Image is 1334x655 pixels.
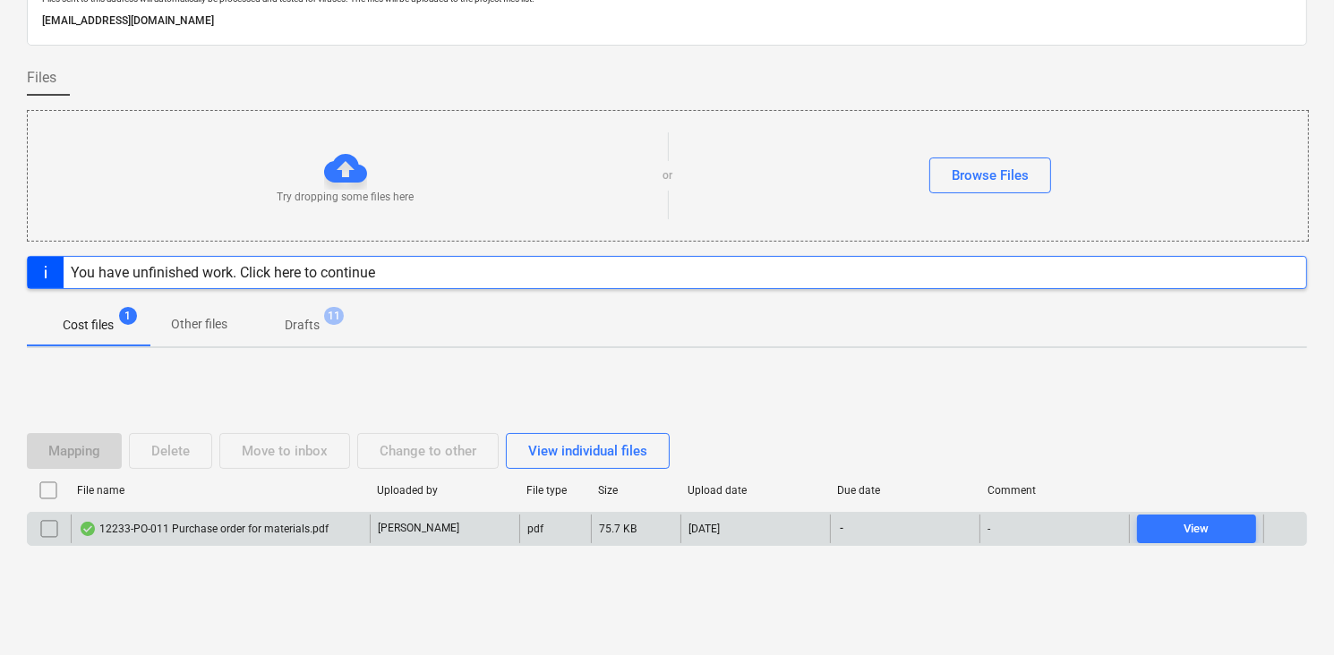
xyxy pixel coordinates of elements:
p: Try dropping some files here [277,190,414,205]
div: View [1184,519,1210,540]
span: 11 [324,307,344,325]
div: Size [598,484,673,497]
span: Files [27,67,56,89]
p: [EMAIL_ADDRESS][DOMAIN_NAME] [42,12,1292,30]
div: OCR finished [79,522,97,536]
div: - [988,523,990,535]
div: Browse Files [952,164,1029,187]
span: - [838,521,845,536]
div: File name [77,484,363,497]
div: [DATE] [688,523,720,535]
p: Drafts [285,316,320,335]
div: Upload date [688,484,823,497]
div: File type [526,484,584,497]
div: Try dropping some files hereorBrowse Files [27,110,1309,242]
div: 12233-PO-011 Purchase order for materials.pdf [79,522,329,536]
button: Browse Files [929,157,1051,193]
div: Due date [837,484,972,497]
p: Cost files [63,316,114,335]
span: 1 [119,307,137,325]
iframe: Chat Widget [1244,569,1334,655]
div: View individual files [528,439,647,463]
div: pdf [527,523,543,535]
div: You have unfinished work. Click here to continue [71,264,375,281]
button: View individual files [506,433,670,469]
div: Comment [988,484,1123,497]
p: or [663,168,673,183]
div: 75.7 KB [599,523,637,535]
div: Uploaded by [377,484,512,497]
button: View [1137,515,1256,543]
p: [PERSON_NAME] [378,521,459,536]
p: Other files [171,315,227,334]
